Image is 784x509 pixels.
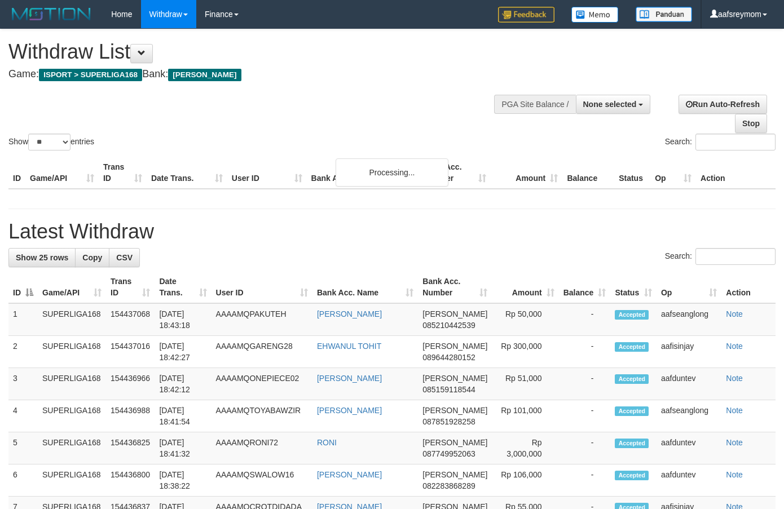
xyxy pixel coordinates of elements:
span: Copy 087749952063 to clipboard [422,449,475,458]
th: Action [696,157,776,189]
th: User ID: activate to sort column ascending [212,271,312,303]
td: [DATE] 18:38:22 [155,464,211,497]
span: Accepted [615,342,649,352]
span: Copy 082283868289 to clipboard [422,481,475,490]
label: Search: [665,248,776,265]
td: AAAAMQRONI72 [212,432,312,464]
td: 154436800 [106,464,155,497]
h1: Latest Withdraw [8,220,776,243]
td: 154436966 [106,368,155,400]
th: Date Trans.: activate to sort column ascending [155,271,211,303]
span: [PERSON_NAME] [422,374,487,383]
a: Note [726,309,743,318]
td: aafduntev [657,368,721,400]
th: Bank Acc. Number: activate to sort column ascending [418,271,492,303]
h1: Withdraw List [8,41,512,63]
td: Rp 51,000 [492,368,558,400]
th: Trans ID [99,157,147,189]
label: Show entries [8,134,94,151]
td: - [559,464,611,497]
td: 2 [8,336,38,368]
th: Action [721,271,776,303]
td: [DATE] 18:41:54 [155,400,211,432]
td: 154436825 [106,432,155,464]
span: Copy 087851928258 to clipboard [422,417,475,426]
td: SUPERLIGA168 [38,432,106,464]
span: Copy [82,253,102,262]
th: User ID [227,157,307,189]
td: AAAAMQSWALOW16 [212,464,312,497]
a: CSV [109,248,140,267]
th: Amount [491,157,562,189]
span: [PERSON_NAME] [422,438,487,447]
td: 6 [8,464,38,497]
img: MOTION_logo.png [8,6,94,23]
td: [DATE] 18:42:12 [155,368,211,400]
span: [PERSON_NAME] [422,342,487,351]
span: Copy 085159118544 to clipboard [422,385,475,394]
span: Accepted [615,406,649,416]
td: 154437068 [106,303,155,336]
th: Op: activate to sort column ascending [657,271,721,303]
a: Copy [75,248,109,267]
h4: Game: Bank: [8,69,512,80]
a: Note [726,438,743,447]
td: - [559,368,611,400]
td: SUPERLIGA168 [38,303,106,336]
td: AAAAMQONEPIECE02 [212,368,312,400]
span: Copy 085210442539 to clipboard [422,321,475,330]
img: Feedback.jpg [498,7,554,23]
td: 154436988 [106,400,155,432]
th: Balance [562,157,614,189]
div: Processing... [336,158,448,187]
span: Accepted [615,310,649,320]
select: Showentries [28,134,71,151]
td: 4 [8,400,38,432]
a: Note [726,374,743,383]
span: ISPORT > SUPERLIGA168 [39,69,142,81]
span: None selected [583,100,637,109]
td: AAAAMQGARENG28 [212,336,312,368]
a: Note [726,342,743,351]
button: None selected [576,95,651,114]
td: SUPERLIGA168 [38,400,106,432]
td: [DATE] 18:41:32 [155,432,211,464]
a: Stop [735,114,767,133]
td: SUPERLIGA168 [38,464,106,497]
a: [PERSON_NAME] [317,374,382,383]
span: [PERSON_NAME] [168,69,241,81]
th: Bank Acc. Name [307,157,420,189]
th: Bank Acc. Name: activate to sort column ascending [312,271,418,303]
td: 154437016 [106,336,155,368]
td: aafduntev [657,464,721,497]
span: Accepted [615,374,649,384]
div: PGA Site Balance / [494,95,575,114]
span: [PERSON_NAME] [422,470,487,479]
td: - [559,336,611,368]
td: AAAAMQPAKUTEH [212,303,312,336]
span: CSV [116,253,133,262]
td: Rp 300,000 [492,336,558,368]
span: Show 25 rows [16,253,68,262]
td: - [559,400,611,432]
a: Note [726,406,743,415]
th: Game/API [25,157,99,189]
a: RONI [317,438,337,447]
th: Balance: activate to sort column ascending [559,271,611,303]
td: SUPERLIGA168 [38,368,106,400]
img: Button%20Memo.svg [571,7,619,23]
th: ID: activate to sort column descending [8,271,38,303]
img: panduan.png [636,7,692,22]
td: 3 [8,368,38,400]
th: Trans ID: activate to sort column ascending [106,271,155,303]
td: 1 [8,303,38,336]
th: Status [614,157,650,189]
span: [PERSON_NAME] [422,309,487,318]
td: [DATE] 18:42:27 [155,336,211,368]
th: Date Trans. [147,157,227,189]
td: aafseanglong [657,303,721,336]
td: AAAAMQTOYABAWZIR [212,400,312,432]
th: Game/API: activate to sort column ascending [38,271,106,303]
td: Rp 3,000,000 [492,432,558,464]
span: Accepted [615,471,649,480]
